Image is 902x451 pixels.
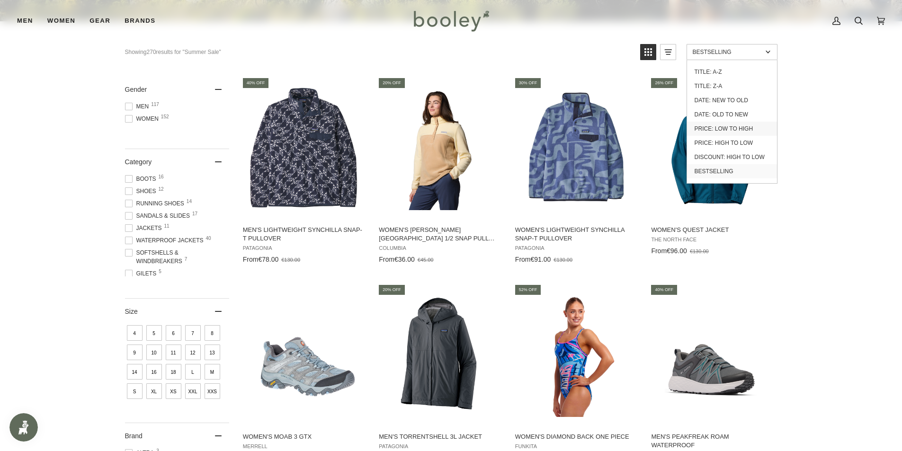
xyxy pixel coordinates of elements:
[690,248,709,254] span: €130.00
[125,158,152,166] span: Category
[667,247,687,255] span: €96.00
[687,93,777,107] a: Date: New to Old
[651,247,667,255] span: From
[650,77,775,267] a: Women's Quest Jacket
[146,325,162,341] span: Size: 5
[243,226,366,243] span: Men's Lightweight Synchilla Snap-T Pullover
[185,383,201,399] span: Size: XXL
[243,443,366,450] span: Merrell
[47,16,75,26] span: Women
[125,248,229,265] span: Softshells & Windbreakers
[258,256,278,263] span: €78.00
[281,257,300,263] span: €130.00
[185,257,188,262] span: 7
[379,78,405,88] div: 20% off
[125,16,155,26] span: Brands
[205,383,220,399] span: Size: XXS
[146,364,162,380] span: Size: 16
[651,237,774,243] span: The North Face
[192,212,197,216] span: 17
[166,383,181,399] span: Size: XS
[166,325,181,341] span: Size: 6
[125,224,165,232] span: Jackets
[243,245,366,251] span: Patagonia
[205,325,220,341] span: Size: 8
[151,102,159,107] span: 117
[515,245,638,251] span: Patagonia
[243,256,259,263] span: From
[161,115,169,119] span: 152
[125,102,152,111] span: Men
[515,443,638,450] span: Funkita
[687,150,777,164] a: Discount: High to Low
[241,292,367,417] img: Merrell Women's Moab 3 GTX Altitude - Booley Galway
[379,245,501,251] span: Columbia
[379,226,501,243] span: Women's [PERSON_NAME][GEOGRAPHIC_DATA] 1/2 Snap Pull Over II
[159,269,161,274] span: 5
[243,433,366,441] span: Women's Moab 3 GTX
[243,78,269,88] div: 40% off
[125,308,138,315] span: Size
[205,345,220,360] span: Size: 13
[514,77,639,267] a: Women's Lightweight Synchilla Snap-T Pullover
[531,256,551,263] span: €91.00
[650,292,775,417] img: Columbia Men's Peakfreak Roam Waterproof Ti Grey Steel / River Blue - Booley Galway
[185,345,201,360] span: Size: 12
[125,115,161,123] span: Women
[125,199,187,208] span: Running Shoes
[687,107,777,122] a: Date: Old to New
[127,364,143,380] span: Size: 14
[125,236,206,245] span: Waterproof Jackets
[651,78,677,88] div: 26% off
[515,256,531,263] span: From
[125,86,147,93] span: Gender
[554,257,572,263] span: €130.00
[687,44,777,60] a: Sort options
[687,79,777,93] a: Title: Z-A
[187,199,192,204] span: 14
[687,164,777,178] a: Bestselling
[164,224,170,229] span: 11
[377,77,503,267] a: Women's Benton Springs 1/2 Snap Pull Over II
[687,136,777,150] a: Price: High to Low
[125,269,160,278] span: Gilets
[125,175,159,183] span: Boots
[89,16,110,26] span: Gear
[379,433,501,441] span: Men's Torrentshell 3L Jacket
[379,285,405,295] div: 20% off
[651,285,677,295] div: 40% off
[640,44,656,60] a: View grid mode
[660,44,676,60] a: View list mode
[241,85,367,211] img: Patagonia Men's Lightweight Synchilla Snap-T Pullover Synched Flight / New Navy - Booley Galway
[514,85,639,211] img: Patagonia Women's Lightweight Synchilla Snap-T Pullover Mother Tree / Barnacle Blue - Booley Galway
[9,413,38,442] iframe: Button to open loyalty program pop-up
[146,345,162,360] span: Size: 10
[418,257,434,263] span: €45.00
[687,122,777,136] a: Price: Low to High
[206,236,211,241] span: 40
[166,345,181,360] span: Size: 11
[185,364,201,380] span: Size: L
[651,226,774,234] span: Women's Quest Jacket
[241,77,367,267] a: Men's Lightweight Synchilla Snap-T Pullover
[127,325,143,341] span: Size: 4
[515,78,541,88] div: 30% off
[125,44,633,60] div: Showing results for "Summer Sale"
[127,345,143,360] span: Size: 9
[125,212,193,220] span: Sandals & Slides
[146,383,162,399] span: Size: XL
[17,16,33,26] span: Men
[693,49,762,55] span: Bestselling
[379,443,501,450] span: Patagonia
[205,364,220,380] span: Size: M
[379,256,394,263] span: From
[159,175,164,179] span: 16
[125,432,143,440] span: Brand
[687,65,777,79] a: Title: A-Z
[166,364,181,380] span: Size: 18
[394,256,415,263] span: €36.00
[651,433,774,450] span: Men's Peakfreak Roam Waterproof
[147,49,156,55] b: 270
[377,292,503,417] img: Patagonia Men's Torrentshell 3L Jacket Smolder Blue - Booley Galway
[515,285,541,295] div: 52% off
